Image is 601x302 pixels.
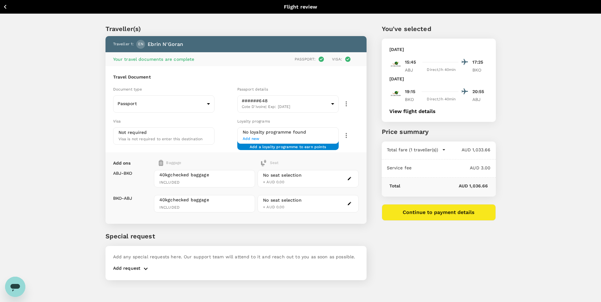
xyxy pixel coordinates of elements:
p: Traveller(s) [105,24,367,34]
button: Total fare (1 traveller(s)) [387,147,446,153]
span: EN [138,41,144,47]
p: Total fare (1 traveller(s)) [387,147,438,153]
span: Add a loyalty programme to earn points [250,144,326,145]
img: baggage-icon [159,160,163,166]
img: baggage-icon [260,160,267,166]
p: 17:25 [472,59,488,66]
p: Total [389,183,400,189]
p: AUD 3.00 [412,165,490,171]
p: 19:15 [405,88,416,95]
p: BKO [405,96,421,103]
div: No seat selection [263,172,302,179]
span: Visa is not required to enter this destination [118,137,203,141]
p: Add ons [113,160,131,166]
p: BKO - ABJ [113,195,132,201]
p: AUD 1,033.66 [446,147,491,153]
p: Traveller 1 : [113,41,134,47]
h6: No loyalty programme found [243,129,333,136]
div: Seat [260,160,278,166]
p: ABJ - BKO [113,170,132,176]
p: 20:55 [472,88,488,95]
img: HF [389,58,402,71]
span: Add new [243,136,333,142]
span: + AUD 0.00 [263,180,284,184]
p: AUD 1,036.66 [400,183,488,189]
iframe: Button to launch messaging window [5,277,25,297]
button: Back to flight results [3,3,58,11]
span: Document type [113,87,142,91]
div: Baggage [159,160,233,166]
h6: Travel Document [113,74,359,81]
button: Continue to payment details [382,204,496,221]
p: Service fee [387,165,412,171]
p: Ebrin N'Goran [148,41,183,48]
p: [DATE] [389,76,404,82]
span: + AUD 0.00 [263,205,284,209]
span: INCLUDED [159,179,250,186]
p: ABJ [405,67,421,73]
p: [DATE] [389,46,404,53]
img: HF [389,88,402,100]
span: Cote D'ivoire | Exp: [DATE] [242,104,329,110]
span: Loyalty programs [237,119,270,123]
p: Special request [105,231,367,241]
p: Not required [118,129,147,135]
span: 40kg checked baggage [159,172,250,178]
span: 40kg checked baggage [159,197,250,203]
p: ABJ [472,96,488,103]
p: Passport : [295,56,315,62]
div: ######648Cote D'ivoire| Exp: [DATE] [237,93,339,115]
p: Passport [118,100,204,107]
p: Back to flight results [12,3,58,10]
div: Passport [113,96,214,112]
p: Add request [113,265,141,273]
p: You've selected [382,24,496,34]
p: BKO [472,67,488,73]
p: Add any special requests here. Our support team will attend to it and reach out to you as soon as... [113,254,359,260]
p: ######648 [242,98,329,104]
div: Direct , 1h 40min [425,96,458,103]
p: Flight review [284,3,317,11]
p: Price summary [382,127,496,136]
button: View flight details [389,109,436,114]
div: No seat selection [263,197,302,204]
div: Direct , 1h 40min [425,67,458,73]
span: Passport details [237,87,268,91]
span: Your travel documents are complete [113,57,195,62]
span: Visa [113,119,121,123]
p: 15:45 [405,59,416,66]
span: INCLUDED [159,204,250,211]
p: Visa : [332,56,342,62]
